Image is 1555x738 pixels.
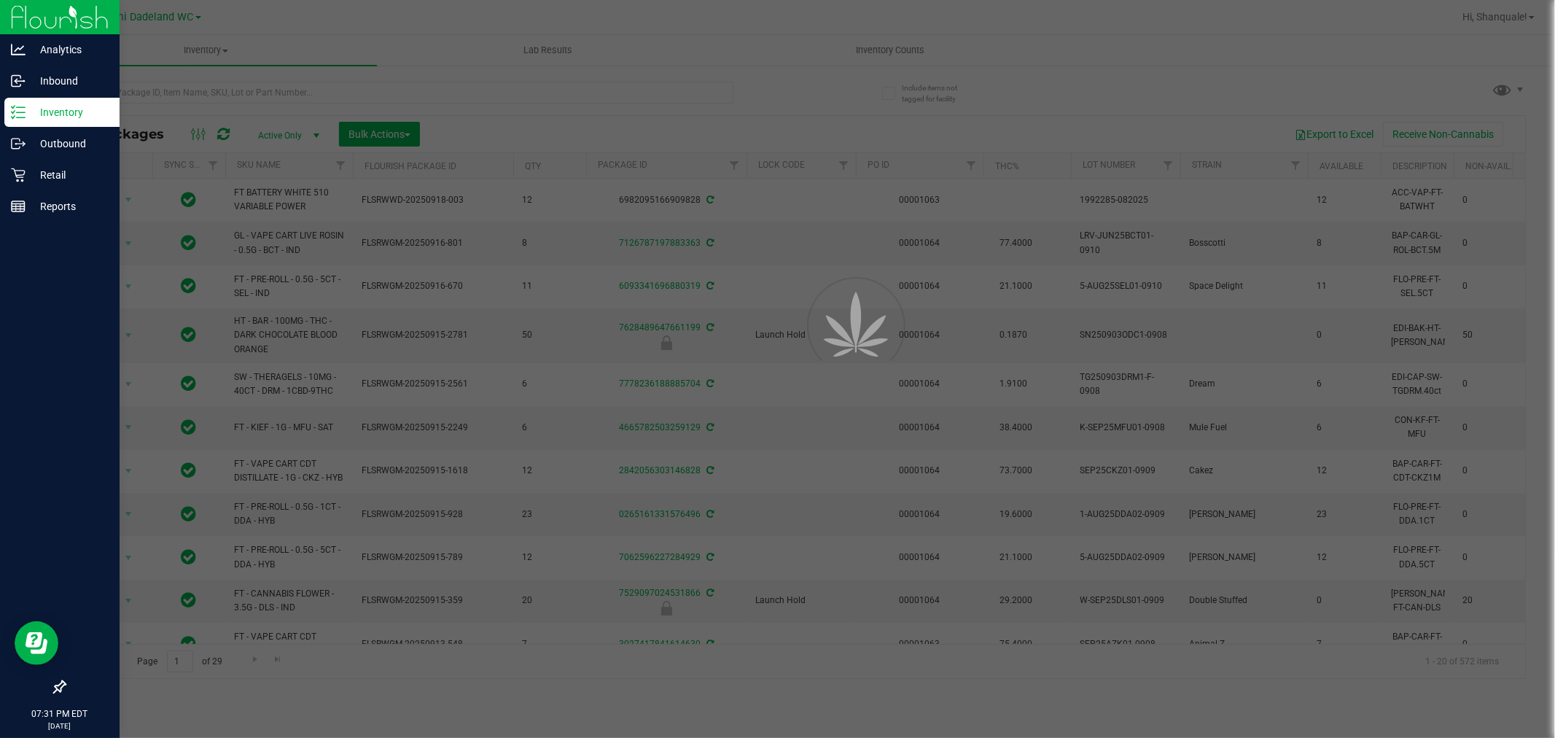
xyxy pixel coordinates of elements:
inline-svg: Outbound [11,136,26,151]
p: Inbound [26,72,113,90]
p: Reports [26,198,113,215]
p: Analytics [26,41,113,58]
inline-svg: Reports [11,199,26,214]
inline-svg: Inventory [11,105,26,120]
p: [DATE] [7,720,113,731]
inline-svg: Retail [11,168,26,182]
inline-svg: Analytics [11,42,26,57]
p: 07:31 PM EDT [7,707,113,720]
p: Inventory [26,104,113,121]
iframe: Resource center [15,621,58,665]
inline-svg: Inbound [11,74,26,88]
p: Outbound [26,135,113,152]
p: Retail [26,166,113,184]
